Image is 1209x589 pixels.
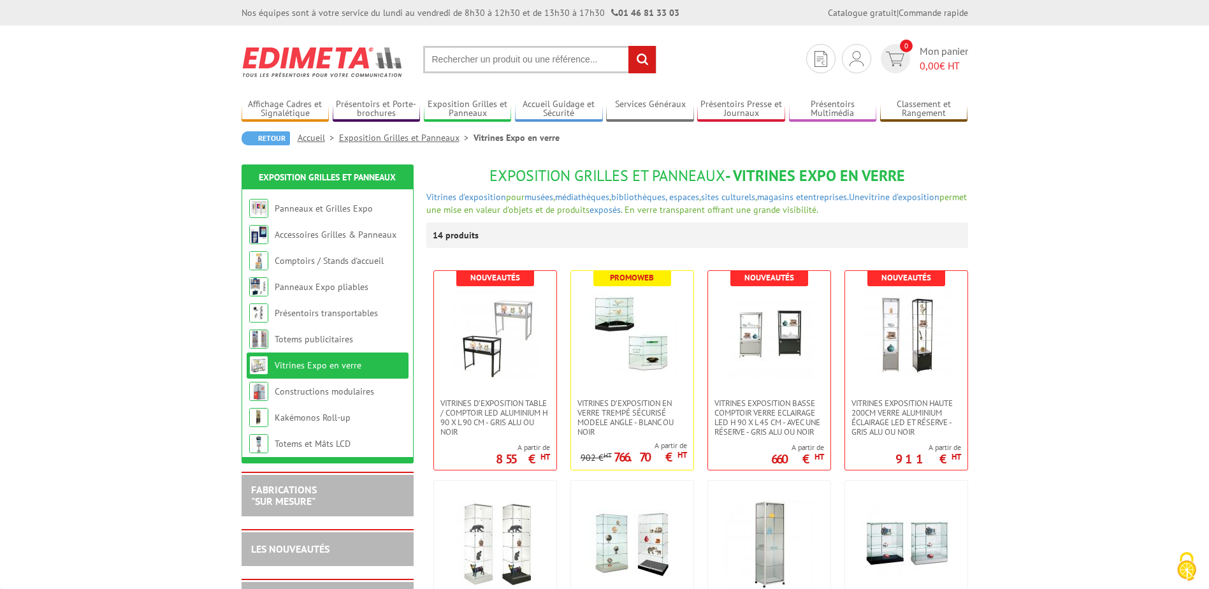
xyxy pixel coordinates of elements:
span: Mon panier [920,44,968,73]
a: exposés [590,204,621,215]
sup: HT [540,451,550,462]
img: Vitrines d'exposition mobiles comptoir en verre trempé sécurit avec serrure - couleurs blanc mat ... [862,500,951,589]
a: vitrine d'exposition [864,191,939,203]
a: Exposition Grilles et Panneaux [259,171,396,183]
sup: HT [677,449,687,460]
a: Vitrines Expo en verre [275,360,361,371]
a: médiathèques [555,191,609,203]
a: Panneaux et Grilles Expo [275,203,373,214]
img: Vitrines d'exposition mobiles - toit verre trempé sécurit - couleurs blanc mat ou noir mat - larg... [451,500,540,589]
li: Vitrines Expo en verre [474,131,560,144]
span: 0,00 [920,59,939,72]
a: Affichage Cadres et Signalétique [242,99,329,120]
img: Vitrines d'exposition table / comptoir LED Aluminium H 90 x L 90 cm - Gris Alu ou Noir [451,290,540,379]
span: A partir de [496,442,550,453]
img: Comptoirs / Stands d'accueil [249,251,268,270]
span: VITRINES EXPOSITION HAUTE 200cm VERRE ALUMINIUM ÉCLAIRAGE LED ET RÉSERVE - GRIS ALU OU NOIR [851,398,961,437]
a: Panneaux Expo pliables [275,281,368,293]
img: VITRINES EXPOSITION BASSE COMPTOIR VERRE ECLAIRAGE LED H 90 x L 45 CM - AVEC UNE RÉSERVE - GRIS A... [725,290,814,379]
button: Cookies (fenêtre modale) [1164,546,1209,589]
a: LES NOUVEAUTÉS [251,542,329,555]
a: Accessoires Grilles & Panneaux [275,229,396,240]
a: Catalogue gratuit [828,7,897,18]
img: Totems et Mâts LCD [249,434,268,453]
a: Services Généraux [606,99,694,120]
span: A partir de [581,440,687,451]
img: devis rapide [814,51,827,67]
h1: - Vitrines Expo en verre [426,168,968,184]
a: Totems publicitaires [275,333,353,345]
a: Vitrines d'exposition [426,191,506,203]
a: Commande rapide [899,7,968,18]
span: A partir de [895,442,961,453]
b: Nouveautés [470,272,520,283]
b: Promoweb [610,272,654,283]
span: VITRINES EXPOSITION BASSE COMPTOIR VERRE ECLAIRAGE LED H 90 x L 45 CM - AVEC UNE RÉSERVE - GRIS A... [714,398,824,437]
span: 0 [900,40,913,52]
p: 855 € [496,455,550,463]
div: | [828,6,968,19]
p: 660 € [771,455,824,463]
img: Panneaux et Grilles Expo [249,199,268,218]
sup: HT [814,451,824,462]
a: FABRICATIONS"Sur Mesure" [251,483,317,507]
a: Une [849,191,864,203]
a: Classement et Rangement [880,99,968,120]
img: Kakémonos Roll-up [249,408,268,427]
b: Nouveautés [881,272,931,283]
img: Vitrines Expo en verre [249,356,268,375]
p: 902 € [581,453,612,463]
a: VITRINES EXPOSITION HAUTE 200cm VERRE ALUMINIUM ÉCLAIRAGE LED ET RÉSERVE - GRIS ALU OU NOIR [845,398,967,437]
strong: 01 46 81 33 03 [611,7,679,18]
a: VITRINES EXPOSITION BASSE COMPTOIR VERRE ECLAIRAGE LED H 90 x L 45 CM - AVEC UNE RÉSERVE - GRIS A... [708,398,830,437]
span: A partir de [771,442,824,453]
p: 911 € [895,455,961,463]
span: € HT [920,59,968,73]
a: Présentoirs et Porte-brochures [333,99,421,120]
img: Edimeta [242,38,404,85]
a: entreprises. [804,191,849,203]
input: Rechercher un produit ou une référence... [423,46,656,73]
a: VITRINES D’EXPOSITION EN VERRE TREMPÉ SÉCURISÉ MODELE ANGLE - BLANC OU NOIR [571,398,693,437]
a: Retour [242,131,290,145]
span: Vitrines d'exposition table / comptoir LED Aluminium H 90 x L 90 cm - Gris Alu ou Noir [440,398,550,437]
a: Accueil [298,132,339,143]
a: Vitrines d'exposition table / comptoir LED Aluminium H 90 x L 90 cm - Gris Alu ou Noir [434,398,556,437]
p: 766.70 € [614,453,687,461]
sup: HT [952,451,961,462]
a: Présentoirs transportables [275,307,378,319]
a: magasins et [757,191,804,203]
a: , espaces [665,191,699,203]
a: Constructions modulaires [275,386,374,397]
img: Accessoires Grilles & Panneaux [249,225,268,244]
span: Exposition Grilles et Panneaux [489,166,725,185]
div: Nos équipes sont à votre service du lundi au vendredi de 8h30 à 12h30 et de 13h30 à 17h30 [242,6,679,19]
a: Comptoirs / Stands d'accueil [275,255,384,266]
span: VITRINES D’EXPOSITION EN VERRE TREMPÉ SÉCURISÉ MODELE ANGLE - BLANC OU NOIR [577,398,687,437]
img: Vitrines d'exposition mobiles - verre trempé sécurit/aluminium pour musées, site culturels H180 X... [725,500,814,589]
img: Vitrines d'exposition mobiles - toit verre trempé sécurit - couleurs blanc mat ou noir mat - larg... [588,500,677,589]
img: VITRINES D’EXPOSITION EN VERRE TREMPÉ SÉCURISÉ MODELE ANGLE - BLANC OU NOIR [588,290,677,379]
font: permet une mise en valeur d'objets et de produits . En verre transparent offrant une grande visib... [426,191,967,215]
a: Totems et Mâts LCD [275,438,351,449]
b: Nouveautés [744,272,794,283]
a: musées [525,191,553,203]
a: Exposition Grilles et Panneaux [424,99,512,120]
span: pour , , , , [506,191,849,203]
a: Exposition Grilles et Panneaux [339,132,474,143]
img: devis rapide [850,51,864,66]
img: Panneaux Expo pliables [249,277,268,296]
a: devis rapide 0 Mon panier 0,00€ HT [878,44,968,73]
p: 14 produits [433,222,481,248]
input: rechercher [628,46,656,73]
a: Présentoirs Multimédia [789,99,877,120]
a: Présentoirs Presse et Journaux [697,99,785,120]
a: bibliothèques [611,191,665,203]
a: Kakémonos Roll-up [275,412,351,423]
a: Accueil Guidage et Sécurité [515,99,603,120]
img: Constructions modulaires [249,382,268,401]
img: devis rapide [886,52,904,66]
img: Cookies (fenêtre modale) [1171,551,1203,583]
img: Présentoirs transportables [249,303,268,323]
img: Totems publicitaires [249,330,268,349]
